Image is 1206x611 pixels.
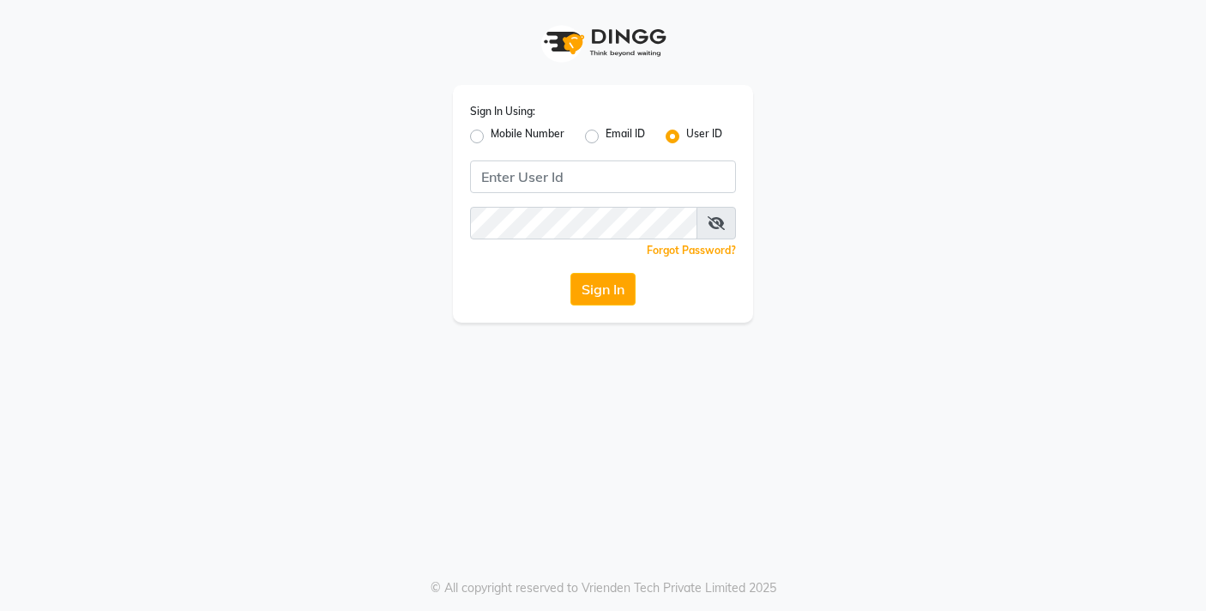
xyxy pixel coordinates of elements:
[534,17,672,68] img: logo1.svg
[647,244,736,257] a: Forgot Password?
[686,126,722,147] label: User ID
[470,104,535,119] label: Sign In Using:
[570,273,636,305] button: Sign In
[470,160,736,193] input: Username
[491,126,564,147] label: Mobile Number
[470,207,697,239] input: Username
[606,126,645,147] label: Email ID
